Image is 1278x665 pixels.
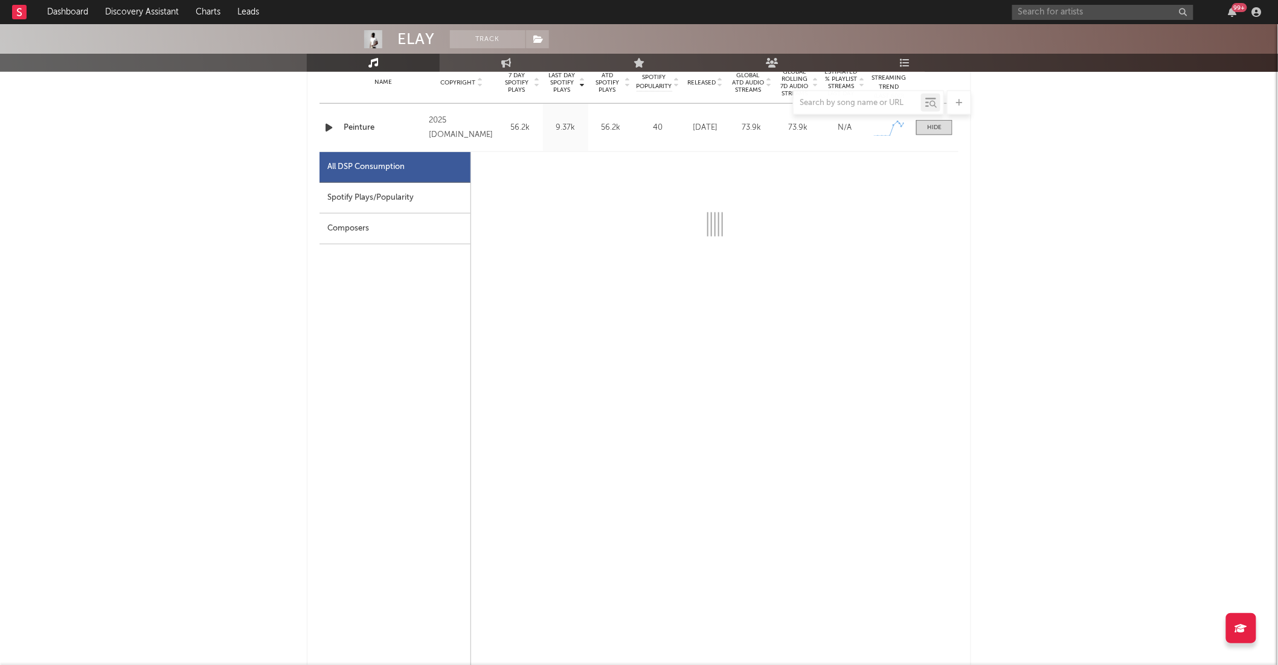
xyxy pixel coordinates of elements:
span: Last Day Spotify Plays [546,72,578,94]
span: ATD Spotify Plays [591,72,623,94]
span: 7 Day Spotify Plays [501,72,533,94]
a: Peinture [344,122,423,134]
button: 99+ [1228,7,1237,17]
div: N/A [824,122,865,134]
input: Search by song name or URL [794,98,921,108]
div: ELAY [397,30,435,48]
span: Global Rolling 7D Audio Streams [778,68,811,97]
div: 73.9k [778,122,818,134]
span: Spotify Popularity [637,73,672,91]
div: Spotify Plays/Popularity [319,183,470,214]
div: 73.9k [731,122,772,134]
input: Search for artists [1012,5,1193,20]
div: Composers [319,214,470,244]
button: Track [450,30,525,48]
div: 99 + [1232,3,1247,12]
div: All DSP Consumption [319,152,470,183]
span: Released [687,79,716,86]
span: Copyright [440,79,475,86]
div: 9.37k [546,122,585,134]
div: 2025 [DOMAIN_NAME] [429,113,495,142]
div: All DSP Consumption [327,160,405,174]
div: 40 [637,122,679,134]
div: 56.2k [591,122,631,134]
div: 56.2k [501,122,540,134]
div: [DATE] [685,122,725,134]
div: Global Streaming Trend (Last 60D) [871,65,907,101]
span: Global ATD Audio Streams [731,72,765,94]
span: Estimated % Playlist Streams Last Day [824,68,858,97]
div: Name [344,78,423,87]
